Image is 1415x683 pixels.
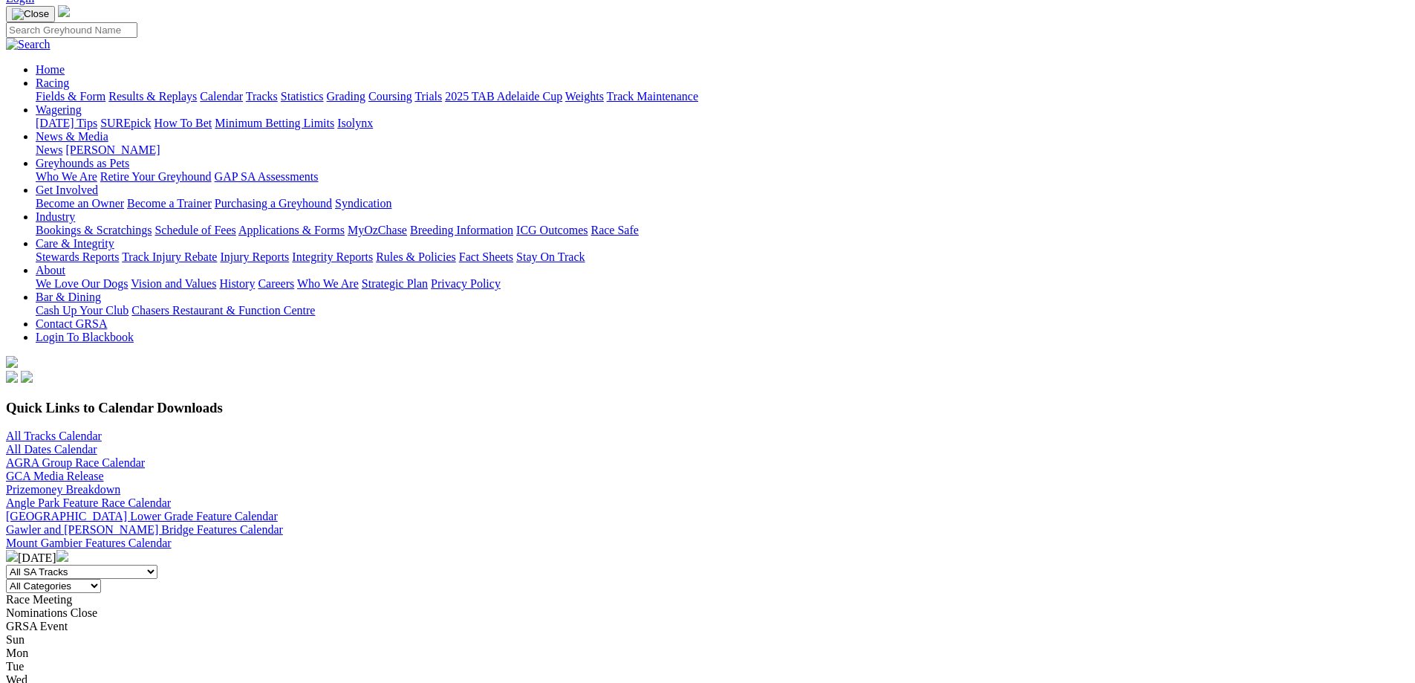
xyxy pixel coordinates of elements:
a: Weights [565,90,604,103]
a: Grading [327,90,365,103]
a: Strategic Plan [362,277,428,290]
a: Who We Are [36,170,97,183]
a: [DATE] Tips [36,117,97,129]
div: Sun [6,633,1409,647]
a: Calendar [200,90,243,103]
a: SUREpick [100,117,151,129]
a: Privacy Policy [431,277,501,290]
a: AGRA Group Race Calendar [6,456,145,469]
div: About [36,277,1409,291]
a: Isolynx [337,117,373,129]
a: Injury Reports [220,250,289,263]
img: chevron-right-pager-white.svg [56,550,68,562]
a: 2025 TAB Adelaide Cup [445,90,562,103]
a: Tracks [246,90,278,103]
a: Stewards Reports [36,250,119,263]
a: How To Bet [154,117,212,129]
button: Toggle navigation [6,6,55,22]
div: GRSA Event [6,620,1409,633]
a: Applications & Forms [238,224,345,236]
a: [PERSON_NAME] [65,143,160,156]
a: Home [36,63,65,76]
a: Angle Park Feature Race Calendar [6,496,171,509]
a: MyOzChase [348,224,407,236]
a: News [36,143,62,156]
a: Fields & Form [36,90,105,103]
a: GCA Media Release [6,470,104,482]
div: [DATE] [6,550,1409,565]
img: logo-grsa-white.png [58,5,70,17]
a: Mount Gambier Features Calendar [6,537,172,549]
img: chevron-left-pager-white.svg [6,550,18,562]
a: Wagering [36,103,82,116]
div: Greyhounds as Pets [36,170,1409,184]
a: History [219,277,255,290]
a: Minimum Betting Limits [215,117,334,129]
a: Fact Sheets [459,250,513,263]
a: Racing [36,77,69,89]
div: Care & Integrity [36,250,1409,264]
a: Rules & Policies [376,250,456,263]
a: Get Involved [36,184,98,196]
a: Gawler and [PERSON_NAME] Bridge Features Calendar [6,523,283,536]
a: Schedule of Fees [154,224,235,236]
div: Mon [6,647,1409,660]
a: Care & Integrity [36,237,114,250]
a: Track Injury Rebate [122,250,217,263]
div: Tue [6,660,1409,673]
a: Retire Your Greyhound [100,170,212,183]
input: Search [6,22,137,38]
a: GAP SA Assessments [215,170,319,183]
img: Search [6,38,51,51]
a: Stay On Track [516,250,585,263]
a: ICG Outcomes [516,224,588,236]
img: twitter.svg [21,371,33,383]
img: facebook.svg [6,371,18,383]
a: Prizemoney Breakdown [6,483,120,496]
img: logo-grsa-white.png [6,356,18,368]
a: Vision and Values [131,277,216,290]
a: Cash Up Your Club [36,304,129,317]
a: Industry [36,210,75,223]
a: Greyhounds as Pets [36,157,129,169]
a: Purchasing a Greyhound [215,197,332,210]
div: Bar & Dining [36,304,1409,317]
a: Statistics [281,90,324,103]
a: Track Maintenance [607,90,698,103]
img: Close [12,8,49,20]
div: Industry [36,224,1409,237]
div: Wagering [36,117,1409,130]
a: All Tracks Calendar [6,430,102,442]
div: Racing [36,90,1409,103]
a: Become an Owner [36,197,124,210]
a: Chasers Restaurant & Function Centre [131,304,315,317]
a: [GEOGRAPHIC_DATA] Lower Grade Feature Calendar [6,510,278,522]
div: Nominations Close [6,606,1409,620]
a: About [36,264,65,276]
div: Get Involved [36,197,1409,210]
a: Race Safe [591,224,638,236]
a: Bookings & Scratchings [36,224,152,236]
a: Careers [258,277,294,290]
a: Coursing [368,90,412,103]
div: News & Media [36,143,1409,157]
a: Breeding Information [410,224,513,236]
h3: Quick Links to Calendar Downloads [6,400,1409,416]
a: Bar & Dining [36,291,101,303]
div: Race Meeting [6,593,1409,606]
a: Integrity Reports [292,250,373,263]
a: Contact GRSA [36,317,107,330]
a: Syndication [335,197,391,210]
a: Login To Blackbook [36,331,134,343]
a: Who We Are [297,277,359,290]
a: Trials [414,90,442,103]
a: Results & Replays [108,90,197,103]
a: News & Media [36,130,108,143]
a: We Love Our Dogs [36,277,128,290]
a: Become a Trainer [127,197,212,210]
a: All Dates Calendar [6,443,97,456]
